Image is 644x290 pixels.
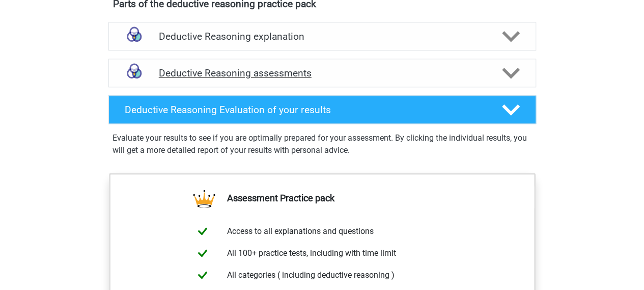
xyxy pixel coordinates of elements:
[113,132,532,156] p: Evaluate your results to see if you are optimally prepared for your assessment. By clicking the i...
[121,60,147,86] img: deductive reasoning assessments
[125,104,486,116] h4: Deductive Reasoning Evaluation of your results
[159,31,486,42] h4: Deductive Reasoning explanation
[104,59,540,87] a: assessments Deductive Reasoning assessments
[104,95,540,124] a: Deductive Reasoning Evaluation of your results
[159,67,486,79] h4: Deductive Reasoning assessments
[104,22,540,50] a: explanations Deductive Reasoning explanation
[121,23,147,49] img: deductive reasoning explanations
